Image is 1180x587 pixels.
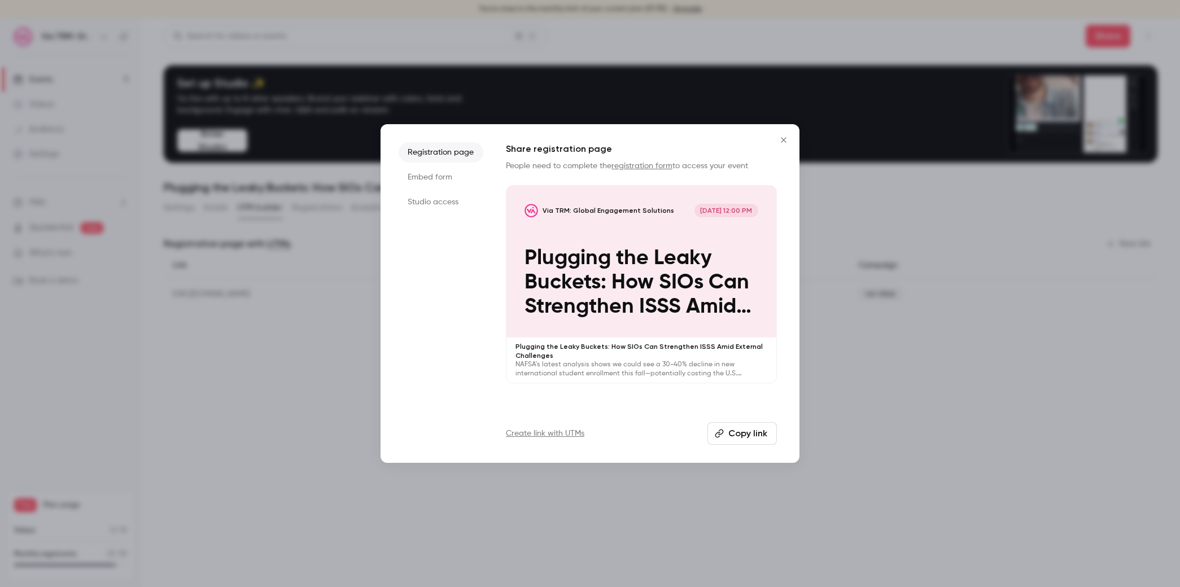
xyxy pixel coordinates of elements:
a: Create link with UTMs [506,428,584,439]
span: [DATE] 12:00 PM [694,204,758,217]
li: Embed form [399,167,483,187]
button: Copy link [707,422,777,445]
p: People need to complete the to access your event [506,160,777,172]
h1: Share registration page [506,142,777,156]
p: Plugging the Leaky Buckets: How SIOs Can Strengthen ISSS Amid External Challenges [515,342,767,360]
li: Registration page [399,142,483,163]
a: Plugging the Leaky Buckets: How SIOs Can Strengthen ISSS Amid External ChallengesVia TRM: Global ... [506,185,777,383]
li: Studio access [399,192,483,212]
p: NAFSA's latest analysis shows we could see a 30-40% decline in new international student enrollme... [515,360,767,378]
img: Plugging the Leaky Buckets: How SIOs Can Strengthen ISSS Amid External Challenges [525,204,538,217]
p: Via TRM: Global Engagement Solutions [543,206,674,215]
a: registration form [611,162,672,170]
p: Plugging the Leaky Buckets: How SIOs Can Strengthen ISSS Amid External Challenges [525,246,758,319]
button: Close [772,129,795,151]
